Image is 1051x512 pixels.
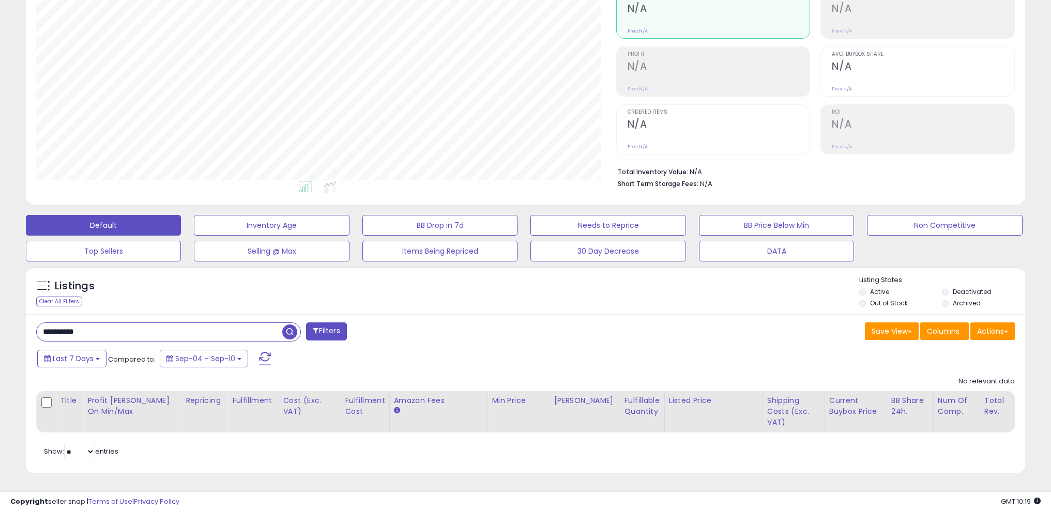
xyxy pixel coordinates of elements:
div: Shipping Costs (Exc. VAT) [767,395,820,428]
h2: N/A [832,60,1014,74]
div: [PERSON_NAME] [554,395,616,406]
span: Columns [927,326,959,336]
div: Num of Comp. [938,395,976,417]
div: Repricing [186,395,223,406]
div: Fulfillment Cost [345,395,385,417]
button: DATA [699,241,854,261]
h2: N/A [832,3,1014,17]
div: Cost (Exc. VAT) [283,395,337,417]
span: Profit [628,52,810,57]
button: Save View [865,322,919,340]
div: Total Rev. [984,395,1022,417]
label: Deactivated [953,287,992,296]
a: Privacy Policy [134,497,179,506]
button: Last 7 Days [37,350,106,367]
p: Listing States: [859,275,1025,285]
div: Min Price [492,395,545,406]
small: Amazon Fees. [394,406,400,415]
button: Inventory Age [194,215,349,236]
button: 30 Day Decrease [530,241,686,261]
small: Prev: N/A [832,28,852,34]
span: 2025-09-18 10:19 GMT [1001,497,1041,506]
button: Non Competitive [867,215,1022,236]
div: Clear All Filters [36,297,82,306]
small: Prev: N/A [628,144,648,150]
small: Prev: N/A [832,144,852,150]
span: Sep-04 - Sep-10 [175,353,235,364]
strong: Copyright [10,497,48,506]
div: Fulfillment [232,395,274,406]
span: Show: entries [44,446,118,456]
span: Avg. Buybox Share [832,52,1014,57]
h2: N/A [628,3,810,17]
div: BB Share 24h. [891,395,929,417]
small: Prev: N/A [628,28,648,34]
button: Filters [306,322,346,340]
div: No relevant data [958,377,1015,386]
li: N/A [618,165,1007,177]
span: Ordered Items [628,110,810,115]
button: Needs to Reprice [530,215,686,236]
button: Actions [970,322,1015,340]
button: Selling @ Max [194,241,349,261]
div: Title [60,395,79,406]
label: Archived [953,299,981,307]
span: N/A [700,179,712,189]
h2: N/A [628,60,810,74]
button: Columns [920,322,969,340]
div: Listed Price [669,395,758,406]
h5: Listings [55,279,95,293]
button: Items Being Repriced [362,241,517,261]
div: Current Buybox Price [829,395,882,417]
label: Active [870,287,889,296]
div: seller snap | | [10,497,179,507]
a: Terms of Use [88,497,132,506]
b: Short Term Storage Fees: [618,179,698,188]
button: Sep-04 - Sep-10 [160,350,248,367]
span: Last 7 Days [53,353,94,364]
button: Default [26,215,181,236]
b: Total Inventory Value: [618,167,688,176]
small: Prev: N/A [628,86,648,92]
button: BB Drop in 7d [362,215,517,236]
h2: N/A [628,118,810,132]
label: Out of Stock [870,299,908,307]
div: Amazon Fees [394,395,483,406]
small: Prev: N/A [832,86,852,92]
div: Fulfillable Quantity [624,395,660,417]
th: The percentage added to the cost of goods (COGS) that forms the calculator for Min & Max prices. [83,391,181,432]
span: ROI [832,110,1014,115]
button: BB Price Below Min [699,215,854,236]
span: Compared to: [108,354,156,364]
h2: N/A [832,118,1014,132]
button: Top Sellers [26,241,181,261]
div: Profit [PERSON_NAME] on Min/Max [87,395,177,417]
